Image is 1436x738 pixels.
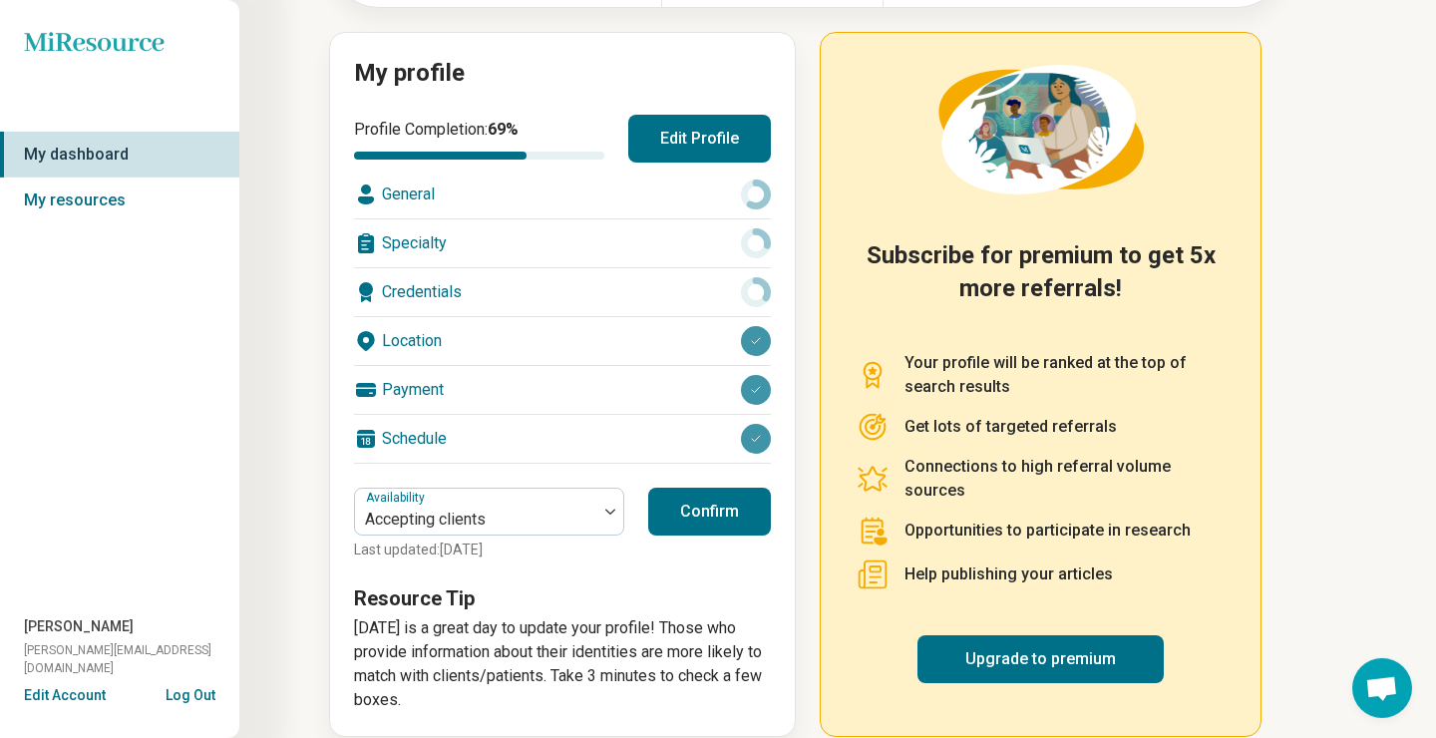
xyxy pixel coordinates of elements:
label: Availability [366,491,429,505]
div: Credentials [354,268,771,316]
h2: Subscribe for premium to get 5x more referrals! [857,239,1225,327]
div: Location [354,317,771,365]
a: Upgrade to premium [917,635,1164,683]
span: 69 % [488,120,519,139]
button: Log Out [166,685,215,701]
div: Profile Completion: [354,118,604,160]
button: Confirm [648,488,771,536]
p: Opportunities to participate in research [904,519,1191,543]
div: Schedule [354,415,771,463]
div: Specialty [354,219,771,267]
h2: My profile [354,57,771,91]
div: General [354,171,771,218]
p: Last updated: [DATE] [354,540,624,560]
p: Get lots of targeted referrals [904,415,1117,439]
div: Payment [354,366,771,414]
button: Edit Account [24,685,106,706]
p: Connections to high referral volume sources [904,455,1225,503]
span: [PERSON_NAME] [24,616,134,637]
h3: Resource Tip [354,584,771,612]
button: Edit Profile [628,115,771,163]
span: [PERSON_NAME][EMAIL_ADDRESS][DOMAIN_NAME] [24,641,239,677]
p: Help publishing your articles [904,562,1113,586]
div: Open chat [1352,658,1412,718]
p: [DATE] is a great day to update your profile! Those who provide information about their identitie... [354,616,771,712]
p: Your profile will be ranked at the top of search results [904,351,1225,399]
